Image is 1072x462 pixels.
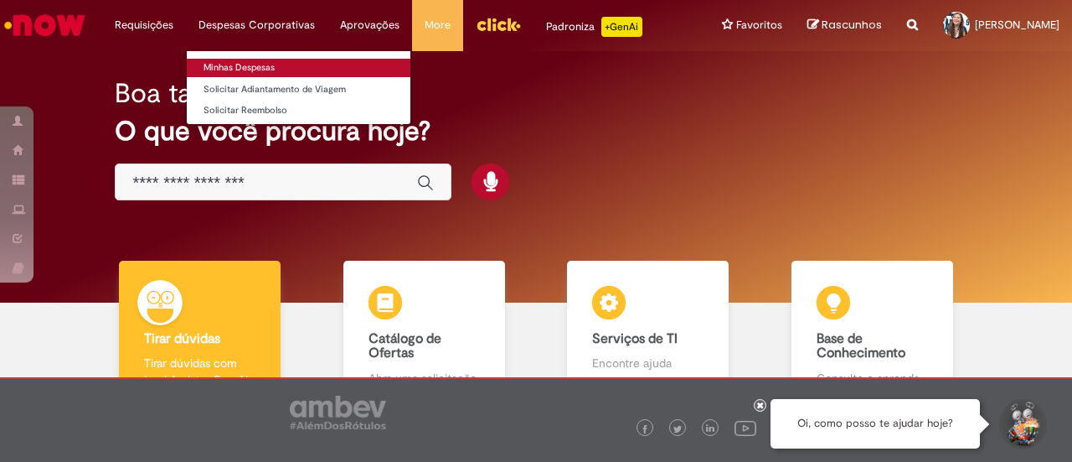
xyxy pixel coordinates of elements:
p: Consulte e aprenda [817,370,928,387]
span: Rascunhos [822,17,882,33]
a: Tirar dúvidas Tirar dúvidas com Lupi Assist e Gen Ai [88,261,312,406]
div: Oi, como posso te ajudar hoje? [770,399,980,449]
b: Tirar dúvidas [144,330,220,347]
p: Abra uma solicitação [368,370,480,387]
img: logo_footer_youtube.png [734,417,756,439]
b: Base de Conhecimento [817,330,905,362]
span: Aprovações [340,17,399,34]
img: logo_footer_linkedin.png [706,424,714,434]
span: Favoritos [736,17,782,34]
b: Catálogo de Ofertas [368,330,441,362]
p: Encontre ajuda [592,355,703,371]
b: Serviços de TI [592,330,678,347]
img: logo_footer_facebook.png [641,425,649,433]
ul: Despesas Corporativas [186,50,411,125]
a: Solicitar Adiantamento de Viagem [187,80,410,99]
span: Despesas Corporativas [198,17,315,34]
a: Base de Conhecimento Consulte e aprenda [760,261,985,406]
img: click_logo_yellow_360x200.png [476,12,521,37]
a: Serviços de TI Encontre ajuda [536,261,760,406]
button: Iniciar Conversa de Suporte [997,399,1047,449]
img: ServiceNow [2,8,88,42]
div: Padroniza [546,17,642,37]
a: Catálogo de Ofertas Abra uma solicitação [312,261,537,406]
a: Rascunhos [807,18,882,34]
p: +GenAi [601,17,642,37]
p: Tirar dúvidas com Lupi Assist e Gen Ai [144,355,255,388]
h2: O que você procura hoje? [115,117,956,146]
span: More [425,17,451,34]
h2: Boa tarde, Flavia [115,79,315,108]
img: logo_footer_twitter.png [673,425,682,433]
span: Requisições [115,17,173,34]
span: [PERSON_NAME] [975,18,1059,32]
a: Solicitar Reembolso [187,101,410,120]
img: logo_footer_ambev_rotulo_gray.png [290,396,386,429]
a: Minhas Despesas [187,59,410,77]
